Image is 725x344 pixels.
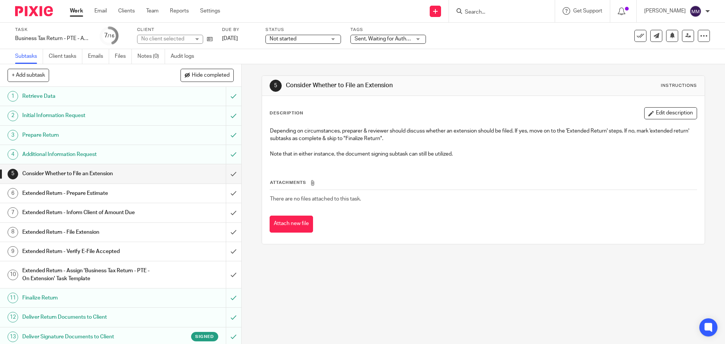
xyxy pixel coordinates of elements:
[200,7,220,15] a: Settings
[15,6,53,16] img: Pixie
[350,27,426,33] label: Tags
[22,292,153,304] h1: Finalize Return
[270,80,282,92] div: 5
[355,36,435,42] span: Sent, Waiting for Authorization + 1
[22,188,153,199] h1: Extended Return - Prepare Estimate
[118,7,135,15] a: Clients
[15,27,91,33] label: Task
[146,7,159,15] a: Team
[270,216,313,233] button: Attach new file
[8,130,18,140] div: 3
[192,73,230,79] span: Hide completed
[8,149,18,160] div: 4
[644,107,697,119] button: Edit description
[22,207,153,218] h1: Extended Return - Inform Client of Amount Due
[22,312,153,323] h1: Deliver Return Documents to Client
[8,312,18,322] div: 12
[22,331,153,342] h1: Deliver Signature Documents to Client
[270,150,696,158] p: Note that in either instance, the document signing subtask can still be utilized.
[22,227,153,238] h1: Extended Return - File Extension
[270,110,303,116] p: Description
[22,91,153,102] h1: Retrieve Data
[8,207,18,218] div: 7
[270,196,361,202] span: There are no files attached to this task.
[22,246,153,257] h1: Extended Return - Verify E-File Accepted
[70,7,83,15] a: Work
[141,35,190,43] div: No client selected
[15,35,91,42] div: Business Tax Return - PTE - Amended 2024
[270,36,296,42] span: Not started
[115,49,132,64] a: Files
[690,5,702,17] img: svg%3E
[22,130,153,141] h1: Prepare Return
[195,333,214,340] span: Signed
[8,270,18,280] div: 10
[644,7,686,15] p: [PERSON_NAME]
[137,49,165,64] a: Notes (0)
[270,180,306,185] span: Attachments
[8,188,18,199] div: 6
[8,111,18,121] div: 2
[661,83,697,89] div: Instructions
[270,127,696,143] p: Depending on circumstances, preparer & reviewer should discuss whether an extension should be fil...
[104,31,114,40] div: 7
[8,227,18,238] div: 8
[22,149,153,160] h1: Additional Information Request
[171,49,200,64] a: Audit logs
[464,9,532,16] input: Search
[15,49,43,64] a: Subtasks
[22,265,153,284] h1: Extended Return - Assign 'Business Tax Return - PTE - On Extension' Task Template
[8,332,18,342] div: 13
[94,7,107,15] a: Email
[286,82,500,89] h1: Consider Whether to File an Extension
[88,49,109,64] a: Emails
[8,169,18,179] div: 5
[137,27,213,33] label: Client
[108,34,114,38] small: /16
[222,36,238,41] span: [DATE]
[8,69,49,82] button: + Add subtask
[222,27,256,33] label: Due by
[22,168,153,179] h1: Consider Whether to File an Extension
[180,69,234,82] button: Hide completed
[265,27,341,33] label: Status
[8,91,18,102] div: 1
[8,246,18,257] div: 9
[170,7,189,15] a: Reports
[8,293,18,303] div: 11
[22,110,153,121] h1: Initial Information Request
[573,8,602,14] span: Get Support
[49,49,82,64] a: Client tasks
